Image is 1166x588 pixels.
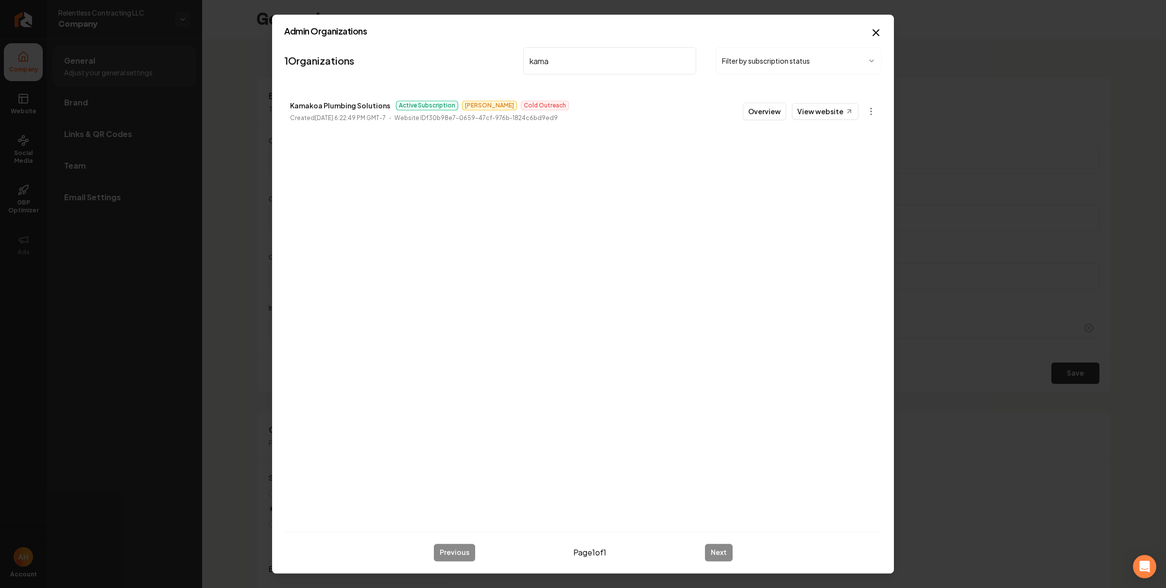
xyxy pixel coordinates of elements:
[394,113,558,123] p: Website ID f30b98e7-0659-47cf-976b-1824c6bd9ed9
[315,114,386,121] time: [DATE] 6:22:49 PM GMT-7
[792,103,858,120] a: View website
[573,547,606,558] span: Page 1 of 1
[462,101,517,110] span: [PERSON_NAME]
[284,54,354,68] a: 1Organizations
[523,47,696,74] input: Search by name or ID
[290,100,390,111] p: Kamakoa Plumbing Solutions
[743,103,786,120] button: Overview
[284,27,882,35] h2: Admin Organizations
[396,101,458,110] span: Active Subscription
[521,101,569,110] span: Cold Outreach
[290,113,386,123] p: Created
